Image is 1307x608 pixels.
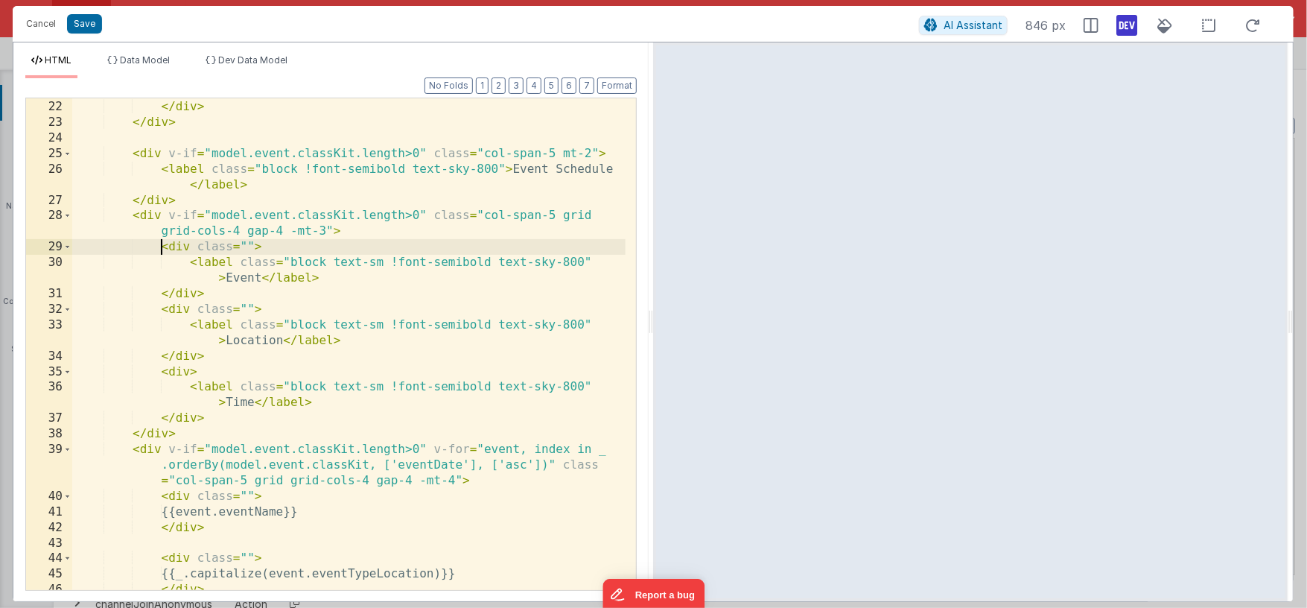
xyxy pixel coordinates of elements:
[26,162,72,193] div: 26
[26,582,72,598] div: 46
[26,193,72,209] div: 27
[1025,16,1066,34] span: 846 px
[26,551,72,566] div: 44
[424,77,473,94] button: No Folds
[26,442,72,489] div: 39
[26,520,72,536] div: 42
[26,504,72,520] div: 41
[944,19,1002,31] span: AI Assistant
[120,54,170,66] span: Data Model
[919,16,1008,35] button: AI Assistant
[579,77,594,94] button: 7
[26,208,72,239] div: 28
[26,99,72,115] div: 22
[67,14,102,34] button: Save
[26,426,72,442] div: 38
[476,77,489,94] button: 1
[26,146,72,162] div: 25
[26,536,72,551] div: 43
[26,239,72,255] div: 29
[492,77,506,94] button: 2
[26,349,72,364] div: 34
[26,379,72,411] div: 36
[26,317,72,349] div: 33
[19,13,63,34] button: Cancel
[26,566,72,582] div: 45
[26,489,72,504] div: 40
[26,302,72,317] div: 32
[597,77,637,94] button: Format
[26,115,72,130] div: 23
[26,286,72,302] div: 31
[509,77,524,94] button: 3
[26,255,72,286] div: 30
[527,77,541,94] button: 4
[544,77,559,94] button: 5
[218,54,287,66] span: Dev Data Model
[26,130,72,146] div: 24
[45,54,71,66] span: HTML
[562,77,576,94] button: 6
[26,411,72,426] div: 37
[26,364,72,380] div: 35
